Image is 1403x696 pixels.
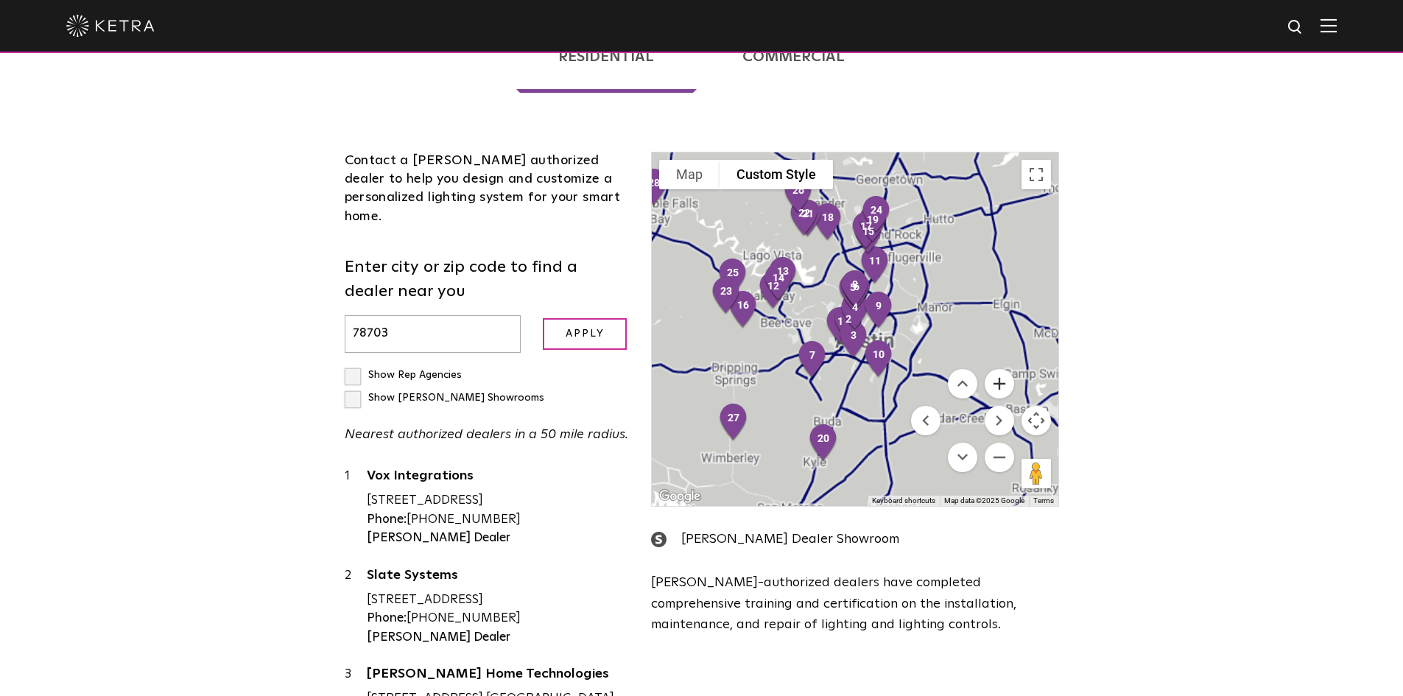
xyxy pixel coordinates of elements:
[1022,406,1051,435] button: Map camera controls
[777,169,820,221] div: 26
[806,197,849,248] div: 18
[712,397,755,449] div: 27
[857,285,900,337] div: 9
[851,199,894,250] div: 19
[827,298,870,350] div: 2
[345,315,521,353] input: Enter city or zip code
[857,334,900,385] div: 10
[651,572,1058,636] p: [PERSON_NAME]-authorized dealers have completed comprehensive training and certification on the i...
[367,469,630,488] a: Vox Integrations
[543,318,627,350] input: Apply
[802,418,845,469] div: 20
[948,443,977,472] button: Move down
[819,300,862,352] div: 1
[345,152,630,226] div: Contact a [PERSON_NAME] authorized dealer to help you design and customize a personalized lightin...
[832,314,875,366] div: 3
[367,591,630,610] div: [STREET_ADDRESS]
[831,267,874,318] div: 5
[1022,160,1051,189] button: Toggle fullscreen view
[722,284,764,336] div: 16
[1321,18,1337,32] img: Hamburger%20Nav.svg
[787,193,829,245] div: 21
[948,369,977,398] button: Move up
[783,192,826,244] div: 22
[367,609,630,628] div: [PHONE_NUMBER]
[367,667,630,686] a: [PERSON_NAME] Home Technologies
[1287,18,1305,37] img: search icon
[711,252,754,303] div: 25
[911,406,940,435] button: Move left
[367,513,407,526] strong: Phone:
[854,240,896,292] div: 11
[345,566,367,647] div: 2
[345,393,544,403] label: Show [PERSON_NAME] Showrooms
[66,15,155,37] img: ketra-logo-2019-white
[345,424,630,446] p: Nearest authorized dealers in a 50 mile radius.
[872,496,935,506] button: Keyboard shortcuts
[659,160,720,189] button: Show street map
[762,250,804,302] div: 13
[720,160,833,189] button: Custom Style
[757,257,800,309] div: 14
[655,487,704,506] img: Google
[367,569,630,587] a: Slate Systems
[367,532,510,544] strong: [PERSON_NAME] Dealer
[834,264,876,315] div: 8
[855,189,898,241] div: 24
[367,631,510,644] strong: [PERSON_NAME] Dealer
[651,529,1058,550] div: [PERSON_NAME] Dealer Showroom
[367,612,407,625] strong: Phone:
[985,443,1014,472] button: Zoom out
[944,496,1024,505] span: Map data ©2025 Google
[985,406,1014,435] button: Move right
[700,21,887,93] a: Commercial
[655,487,704,506] a: Open this area in Google Maps (opens a new window)
[651,532,667,547] img: showroom_icon.png
[791,334,834,386] div: 7
[367,510,630,530] div: [PHONE_NUMBER]
[633,162,675,214] div: 28
[345,467,367,547] div: 1
[367,491,630,510] div: [STREET_ADDRESS]
[1022,459,1051,488] button: Drag Pegman onto the map to open Street View
[345,370,462,380] label: Show Rep Agencies
[705,270,748,322] div: 23
[1033,496,1054,505] a: Terms
[516,21,696,93] a: Residential
[985,369,1014,398] button: Zoom in
[345,256,630,304] label: Enter city or zip code to find a dealer near you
